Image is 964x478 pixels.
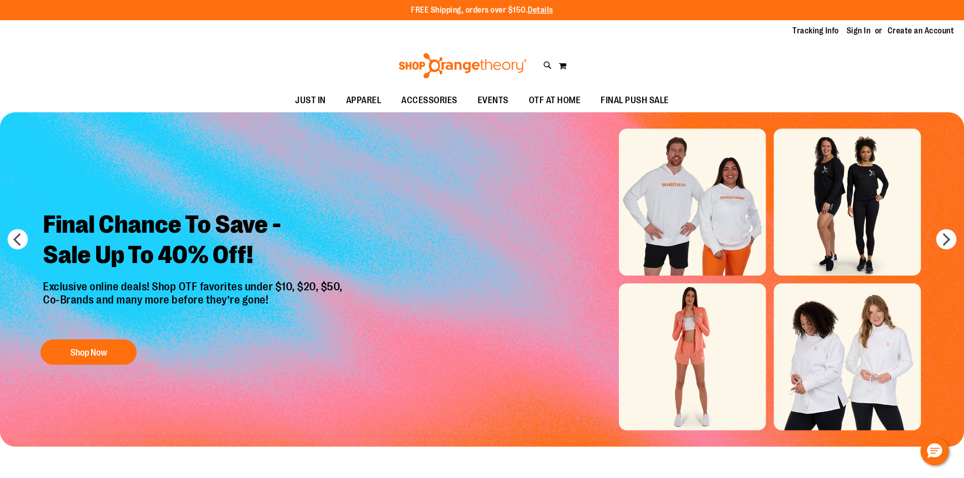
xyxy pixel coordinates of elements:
button: Shop Now [40,339,137,365]
a: Tracking Info [792,25,839,36]
span: JUST IN [295,89,326,112]
p: Exclusive online deals! Shop OTF favorites under $10, $20, $50, Co-Brands and many more before th... [35,280,353,330]
a: EVENTS [468,89,519,112]
a: FINAL PUSH SALE [591,89,679,112]
span: FINAL PUSH SALE [601,89,669,112]
button: prev [8,229,28,249]
a: ACCESSORIES [391,89,468,112]
a: Sign In [847,25,871,36]
a: Final Chance To Save -Sale Up To 40% Off! Exclusive online deals! Shop OTF favorites under $10, $... [35,202,353,370]
a: APPAREL [336,89,392,112]
button: next [936,229,956,249]
a: Create an Account [888,25,954,36]
span: EVENTS [478,89,509,112]
img: Shop Orangetheory [397,53,528,78]
a: JUST IN [285,89,336,112]
span: ACCESSORIES [401,89,457,112]
span: APPAREL [346,89,382,112]
span: OTF AT HOME [529,89,581,112]
a: Details [528,6,553,15]
p: FREE Shipping, orders over $150. [411,5,553,16]
a: OTF AT HOME [519,89,591,112]
h2: Final Chance To Save - Sale Up To 40% Off! [35,202,353,280]
button: Hello, have a question? Let’s chat. [920,437,949,465]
